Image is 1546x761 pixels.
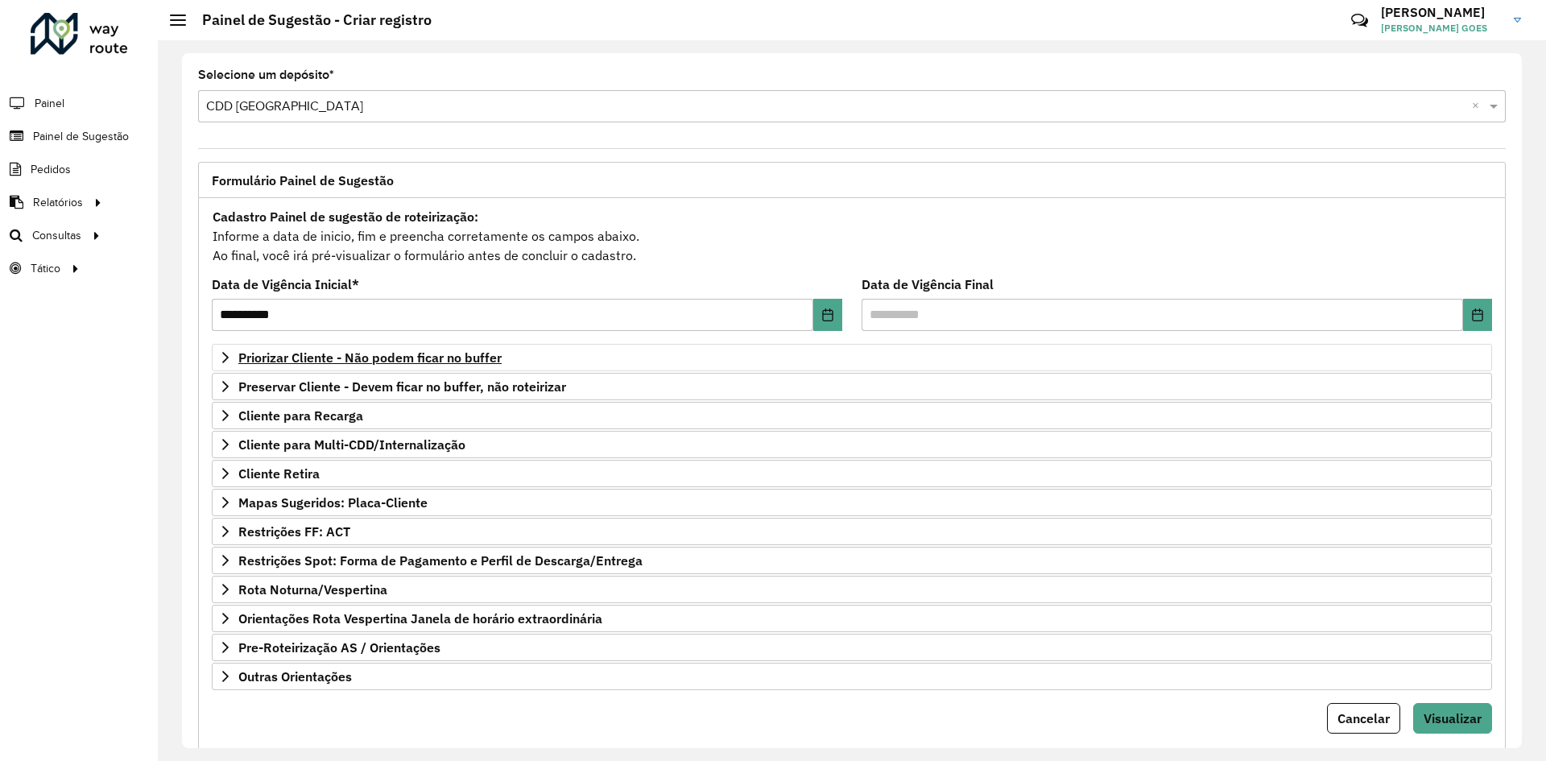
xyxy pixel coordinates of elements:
[35,95,64,112] span: Painel
[212,344,1492,371] a: Priorizar Cliente - Não podem ficar no buffer
[1337,710,1390,726] span: Cancelar
[238,409,363,422] span: Cliente para Recarga
[212,373,1492,400] a: Preservar Cliente - Devem ficar no buffer, não roteirizar
[1472,97,1486,116] span: Clear all
[1463,299,1492,331] button: Choose Date
[238,467,320,480] span: Cliente Retira
[212,634,1492,661] a: Pre-Roteirização AS / Orientações
[186,11,432,29] h2: Painel de Sugestão - Criar registro
[212,206,1492,266] div: Informe a data de inicio, fim e preencha corretamente os campos abaixo. Ao final, você irá pré-vi...
[212,547,1492,574] a: Restrições Spot: Forma de Pagamento e Perfil de Descarga/Entrega
[33,128,129,145] span: Painel de Sugestão
[238,525,350,538] span: Restrições FF: ACT
[238,496,428,509] span: Mapas Sugeridos: Placa-Cliente
[212,605,1492,632] a: Orientações Rota Vespertina Janela de horário extraordinária
[213,209,478,225] strong: Cadastro Painel de sugestão de roteirização:
[198,65,334,85] label: Selecione um depósito
[862,275,994,294] label: Data de Vigência Final
[1327,703,1400,734] button: Cancelar
[1342,3,1377,38] a: Contato Rápido
[32,227,81,244] span: Consultas
[238,380,566,393] span: Preservar Cliente - Devem ficar no buffer, não roteirizar
[238,583,387,596] span: Rota Noturna/Vespertina
[212,402,1492,429] a: Cliente para Recarga
[238,612,602,625] span: Orientações Rota Vespertina Janela de horário extraordinária
[33,194,83,211] span: Relatórios
[238,670,352,683] span: Outras Orientações
[212,663,1492,690] a: Outras Orientações
[238,554,643,567] span: Restrições Spot: Forma de Pagamento e Perfil de Descarga/Entrega
[212,275,359,294] label: Data de Vigência Inicial
[212,576,1492,603] a: Rota Noturna/Vespertina
[212,489,1492,516] a: Mapas Sugeridos: Placa-Cliente
[238,351,502,364] span: Priorizar Cliente - Não podem ficar no buffer
[31,260,60,277] span: Tático
[31,161,71,178] span: Pedidos
[1413,703,1492,734] button: Visualizar
[1381,21,1502,35] span: [PERSON_NAME] GOES
[212,431,1492,458] a: Cliente para Multi-CDD/Internalização
[238,641,440,654] span: Pre-Roteirização AS / Orientações
[1381,5,1502,20] h3: [PERSON_NAME]
[212,174,394,187] span: Formulário Painel de Sugestão
[1424,710,1482,726] span: Visualizar
[212,518,1492,545] a: Restrições FF: ACT
[238,438,465,451] span: Cliente para Multi-CDD/Internalização
[813,299,842,331] button: Choose Date
[212,460,1492,487] a: Cliente Retira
